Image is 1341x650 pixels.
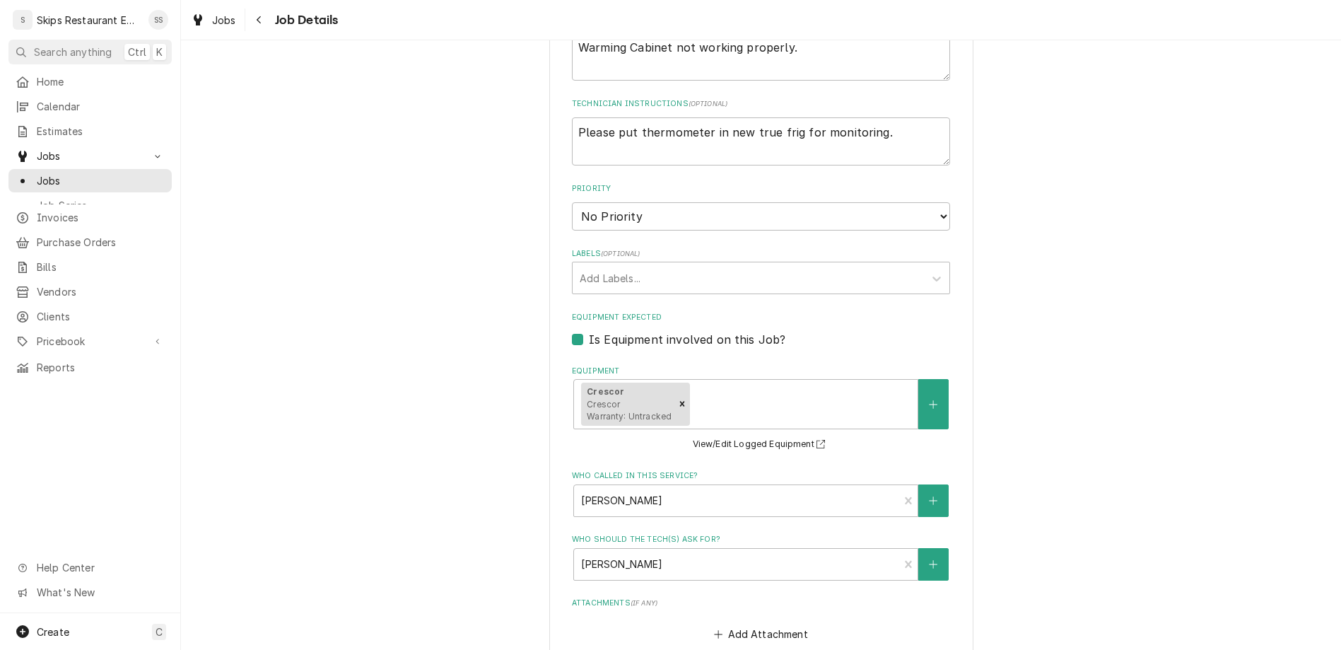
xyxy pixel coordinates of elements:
[587,386,624,397] strong: Crescor
[37,173,165,188] span: Jobs
[37,99,165,114] span: Calendar
[37,260,165,274] span: Bills
[37,149,144,163] span: Jobs
[674,383,690,426] div: Remove [object Object]
[8,194,172,217] a: Job Series
[8,556,172,579] a: Go to Help Center
[572,183,950,195] label: Priority
[37,626,69,638] span: Create
[128,45,146,59] span: Ctrl
[572,534,950,580] div: Who should the tech(s) ask for?
[8,40,172,64] button: Search anythingCtrlK
[37,334,144,349] span: Pricebook
[8,70,172,93] a: Home
[248,8,271,31] button: Navigate back
[572,248,950,260] label: Labels
[37,309,165,324] span: Clients
[37,198,165,213] span: Job Series
[572,312,950,348] div: Equipment Expected
[572,312,950,323] label: Equipment Expected
[8,206,172,229] a: Invoices
[37,124,165,139] span: Estimates
[918,548,948,581] button: Create New Contact
[918,484,948,517] button: Create New Contact
[929,400,937,410] svg: Create New Equipment
[572,534,950,545] label: Who should the tech(s) ask for?
[712,625,811,644] button: Add Attachment
[8,305,172,328] a: Clients
[8,330,172,353] a: Go to Pricebook
[8,95,172,118] a: Calendar
[8,120,172,143] a: Estimates
[929,496,937,506] svg: Create New Contact
[8,280,172,303] a: Vendors
[572,366,950,453] div: Equipment
[185,8,242,32] a: Jobs
[689,100,728,108] span: ( optional )
[156,45,163,59] span: K
[572,98,950,166] div: Technician Instructions
[13,10,33,30] div: S
[572,13,950,81] div: Reason For Call
[572,470,950,482] label: Who called in this service?
[148,10,168,30] div: Shan Skipper's Avatar
[8,144,172,168] a: Go to Jobs
[572,117,950,166] textarea: Please put thermometer in new true frig for monitoring.
[8,255,172,279] a: Bills
[156,625,163,639] span: C
[631,599,657,607] span: ( if any )
[572,33,950,81] textarea: Warming Cabinet not working properly.
[148,10,168,30] div: SS
[572,183,950,231] div: Priority
[37,210,165,225] span: Invoices
[37,74,165,89] span: Home
[271,11,339,30] span: Job Details
[8,169,172,192] a: Jobs
[8,356,172,379] a: Reports
[37,235,165,250] span: Purchase Orders
[37,560,163,575] span: Help Center
[572,598,950,644] div: Attachments
[8,231,172,254] a: Purchase Orders
[37,284,165,299] span: Vendors
[37,360,165,375] span: Reports
[212,13,236,28] span: Jobs
[572,248,950,294] div: Labels
[8,581,172,604] a: Go to What's New
[589,331,785,348] label: Is Equipment involved on this Job?
[37,13,141,28] div: Skips Restaurant Equipment
[587,399,672,422] span: Crescor Warranty: Untracked
[918,379,948,429] button: Create New Equipment
[572,98,950,110] label: Technician Instructions
[572,366,950,377] label: Equipment
[929,559,937,569] svg: Create New Contact
[34,45,112,59] span: Search anything
[601,250,640,257] span: ( optional )
[572,470,950,516] div: Who called in this service?
[572,598,950,609] label: Attachments
[691,436,832,453] button: View/Edit Logged Equipment
[37,585,163,600] span: What's New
